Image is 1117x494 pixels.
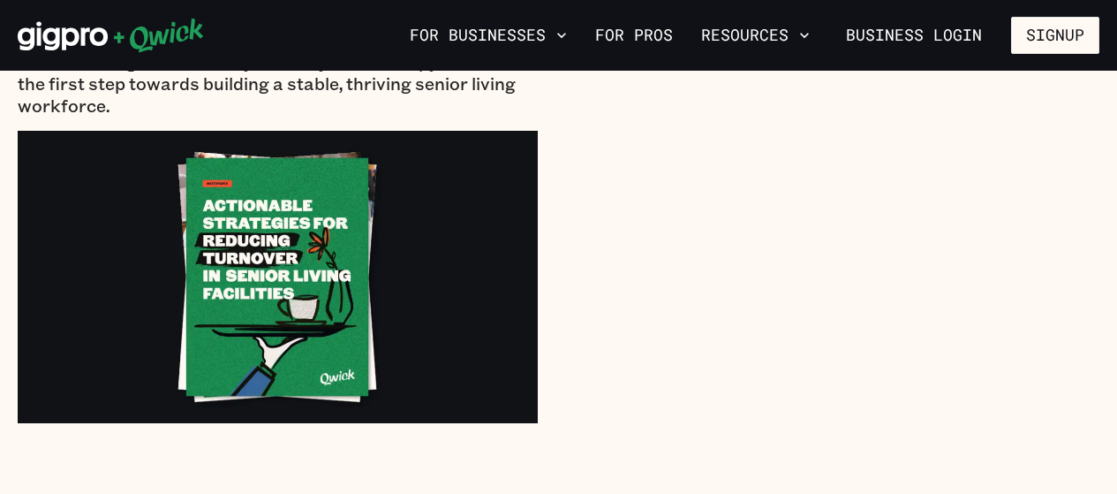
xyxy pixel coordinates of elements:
[1011,17,1099,54] button: Signup
[403,20,574,50] button: For Businesses
[18,131,538,423] img: Actionable Strategies for Reducing Turnover in Senior Living Facilities
[831,17,997,54] a: Business Login
[588,20,680,50] a: For Pros
[694,20,817,50] button: Resources
[18,28,538,117] p: Don't let turnover derail your facility's success. Fill out the form to the right to instantly ac...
